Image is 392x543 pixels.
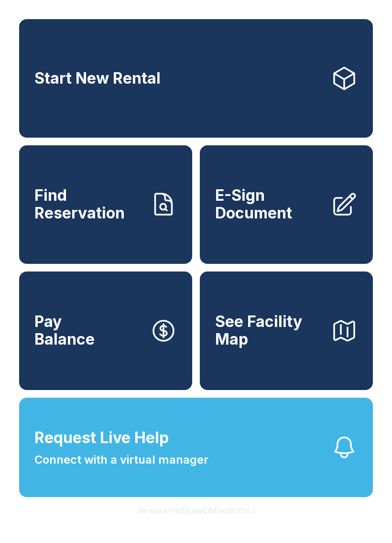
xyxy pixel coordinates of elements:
a: Find Reservation [19,145,192,264]
span: E-Sign Document [215,187,323,222]
span: Request Live Help [34,426,169,449]
span: Pay Balance [34,313,95,348]
span: Connect with a virtual manager [34,451,208,468]
a: E-Sign Document [200,145,373,264]
button: PayBalance [19,271,192,390]
button: VersionkrrefDLawElMlwz8nfSsJ [129,497,263,524]
button: See Facility Map [200,271,373,390]
span: Start New Rental [34,70,161,87]
span: See Facility Map [215,313,323,348]
a: Start New Rental [19,19,373,138]
button: Request Live HelpConnect with a virtual manager [19,398,373,497]
span: Find Reservation [34,187,142,222]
